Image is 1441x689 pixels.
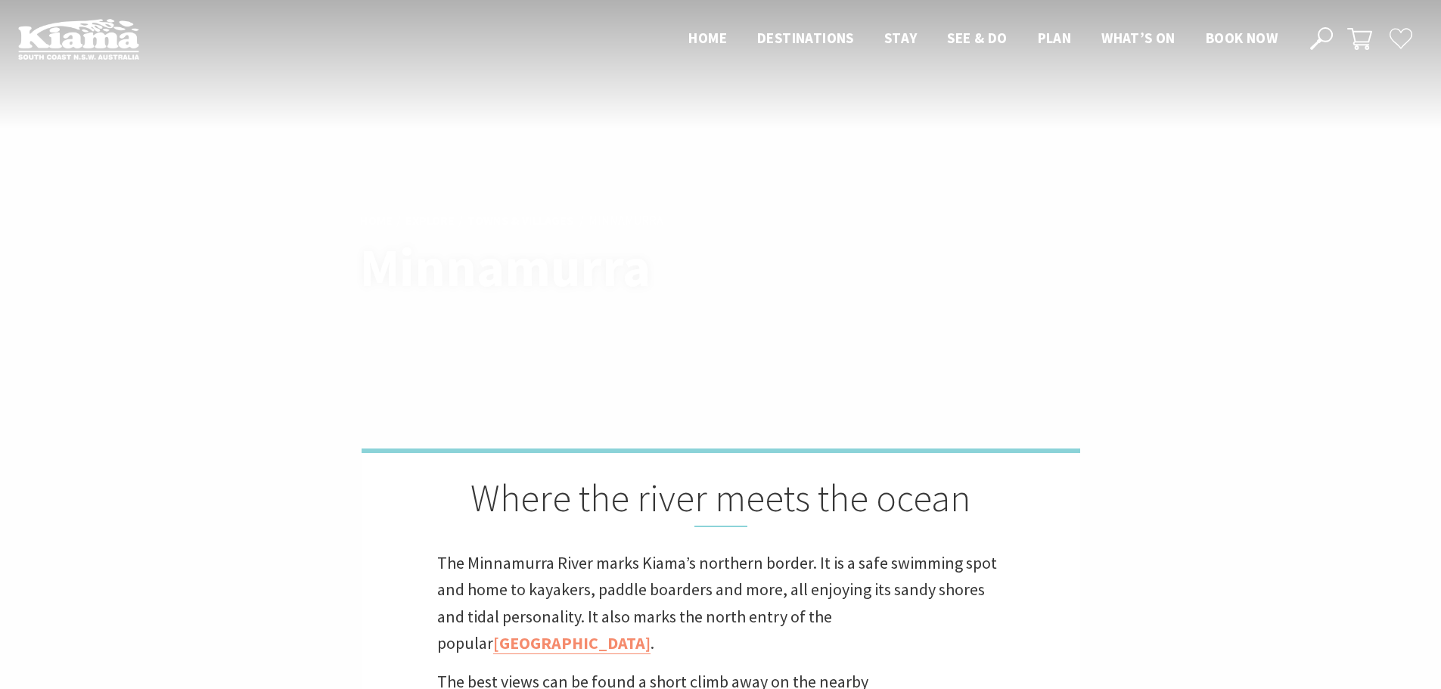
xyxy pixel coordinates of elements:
[589,211,663,231] li: Minnamurra
[467,213,573,229] a: Towns & Villages
[673,26,1293,51] nav: Main Menu
[1101,29,1175,47] span: What’s On
[18,18,139,60] img: Kiama Logo
[688,29,727,47] span: Home
[360,238,787,296] h1: Minnamurra
[493,632,651,654] a: [GEOGRAPHIC_DATA]
[947,29,1007,47] span: See & Do
[437,476,1005,527] h2: Where the river meets the ocean
[405,213,455,229] a: Explore
[884,29,918,47] span: Stay
[1206,29,1278,47] span: Book now
[1038,29,1072,47] span: Plan
[437,550,1005,656] p: The Minnamurra River marks Kiama’s northern border. It is a safe swimming spot and home to kayake...
[360,213,393,229] a: Home
[757,29,854,47] span: Destinations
